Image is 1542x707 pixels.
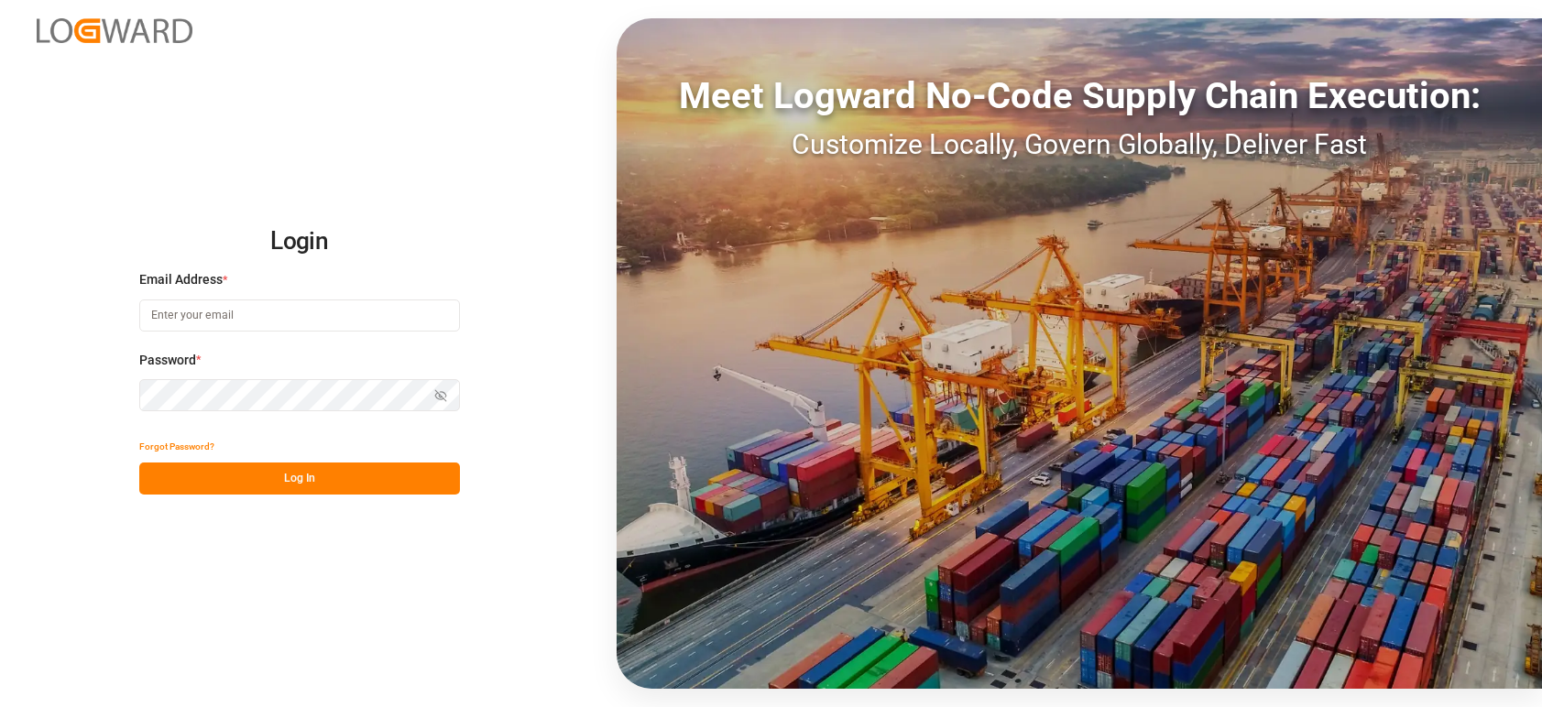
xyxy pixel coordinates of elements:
[139,299,460,332] input: Enter your email
[139,430,214,462] button: Forgot Password?
[37,18,192,43] img: Logward_new_orange.png
[139,270,223,289] span: Email Address
[139,462,460,495] button: Log In
[617,69,1542,124] div: Meet Logward No-Code Supply Chain Execution:
[139,351,196,370] span: Password
[617,124,1542,165] div: Customize Locally, Govern Globally, Deliver Fast
[139,212,460,271] h2: Login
